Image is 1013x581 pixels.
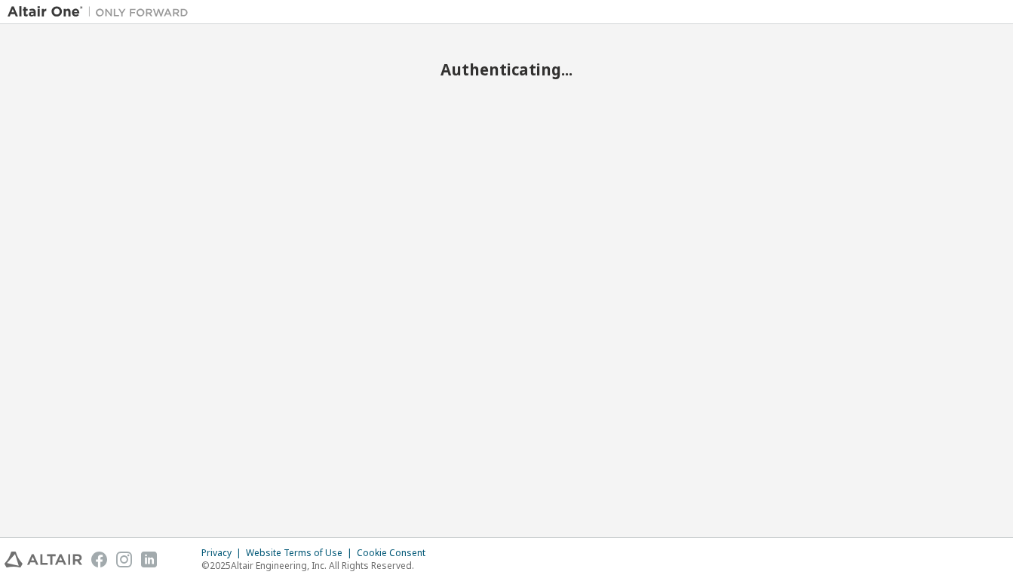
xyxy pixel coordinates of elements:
img: Altair One [8,5,196,20]
h2: Authenticating... [8,60,1005,79]
img: facebook.svg [91,552,107,567]
div: Privacy [201,547,246,559]
div: Website Terms of Use [246,547,357,559]
img: linkedin.svg [141,552,157,567]
p: © 2025 Altair Engineering, Inc. All Rights Reserved. [201,559,434,572]
div: Cookie Consent [357,547,434,559]
img: altair_logo.svg [5,552,82,567]
img: instagram.svg [116,552,132,567]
